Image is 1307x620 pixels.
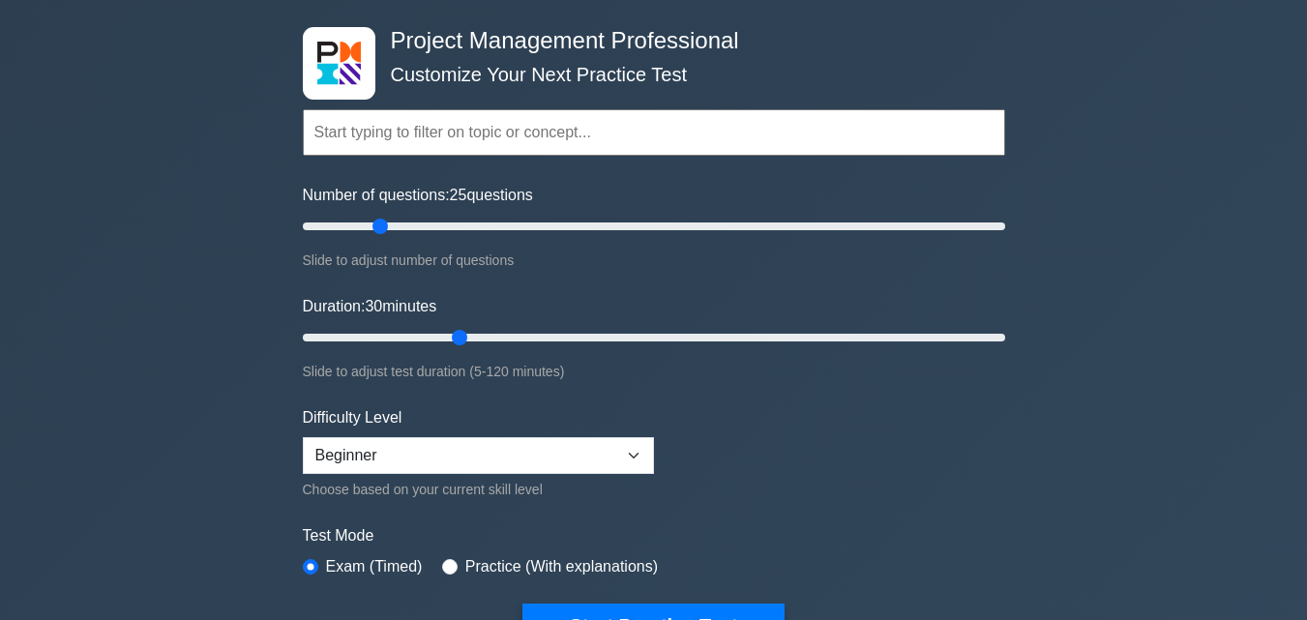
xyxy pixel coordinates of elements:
[303,109,1005,156] input: Start typing to filter on topic or concept...
[303,249,1005,272] div: Slide to adjust number of questions
[303,406,402,429] label: Difficulty Level
[465,555,658,578] label: Practice (With explanations)
[383,27,910,55] h4: Project Management Professional
[303,478,654,501] div: Choose based on your current skill level
[303,184,533,207] label: Number of questions: questions
[303,360,1005,383] div: Slide to adjust test duration (5-120 minutes)
[450,187,467,203] span: 25
[365,298,382,314] span: 30
[303,524,1005,547] label: Test Mode
[303,295,437,318] label: Duration: minutes
[326,555,423,578] label: Exam (Timed)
